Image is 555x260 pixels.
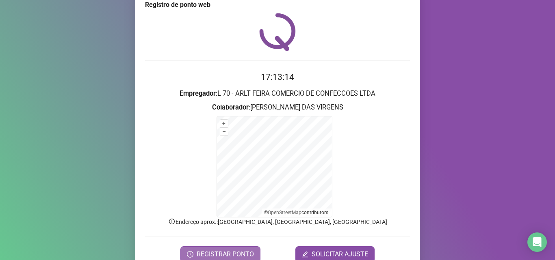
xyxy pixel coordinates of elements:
h3: : L 70 - ARLT FEIRA COMERCIO DE CONFECCOES LTDA [145,88,410,99]
time: 17:13:14 [261,72,294,82]
span: clock-circle [187,251,193,258]
button: + [220,120,228,127]
a: OpenStreetMap [268,210,301,215]
li: © contributors. [264,210,330,215]
span: REGISTRAR PONTO [197,249,254,259]
span: SOLICITAR AJUSTE [312,249,368,259]
strong: Empregador [180,90,216,97]
img: QRPoint [259,13,296,51]
strong: Colaborador [212,103,249,111]
p: Endereço aprox. : [GEOGRAPHIC_DATA], [GEOGRAPHIC_DATA], [GEOGRAPHIC_DATA] [145,217,410,226]
h3: : [PERSON_NAME] DAS VIRGENS [145,102,410,113]
div: Open Intercom Messenger [527,232,547,252]
span: info-circle [168,218,176,225]
span: edit [302,251,308,258]
button: – [220,128,228,135]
